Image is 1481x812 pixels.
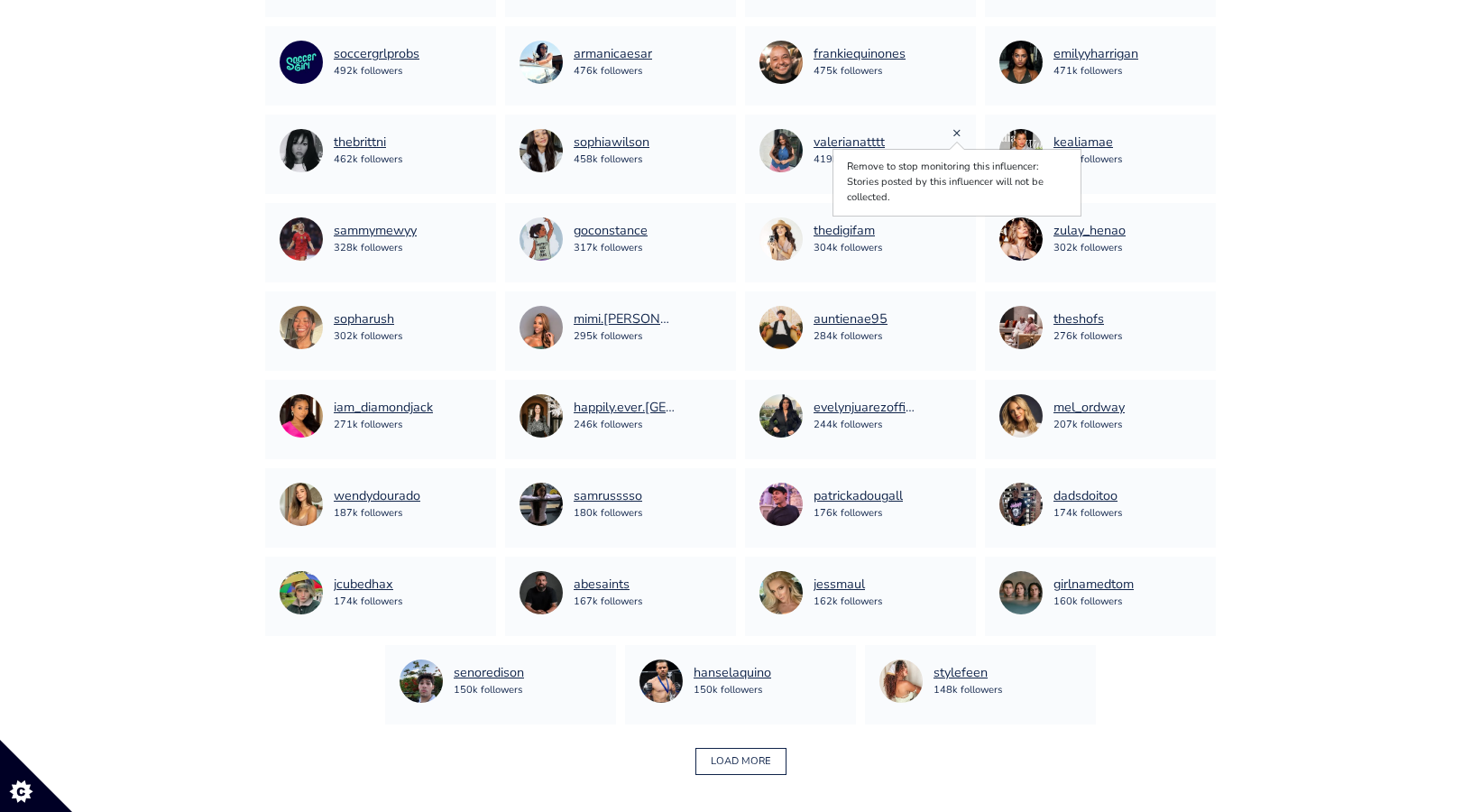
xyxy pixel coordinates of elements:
[1053,506,1122,521] div: 174k followers
[280,483,323,526] img: 1258261800.jpg
[999,41,1043,84] img: 28384750.jpg
[334,595,402,610] div: 174k followers
[1053,309,1122,329] a: theshofs
[934,663,1002,683] a: stylefeen
[1053,64,1138,79] div: 471k followers
[454,663,524,683] a: senoredison
[999,217,1043,261] img: 41539308.jpg
[814,64,906,79] div: 475k followers
[334,64,419,79] div: 492k followers
[400,660,443,703] img: 572012832.jpg
[1053,241,1126,256] div: 302k followers
[334,418,433,433] div: 271k followers
[334,241,417,256] div: 328k followers
[814,418,915,433] div: 244k followers
[814,398,915,418] div: evelynjuarezofficial
[574,241,648,256] div: 317k followers
[574,595,642,610] div: 167k followers
[280,571,323,614] img: 59919674304.jpg
[759,129,803,172] img: 179591045.jpg
[574,506,642,521] div: 180k followers
[814,221,882,241] a: thedigifam
[695,748,786,776] button: LOAD MORE
[574,221,648,241] a: goconstance
[1053,44,1138,64] a: emilyyharrigan
[520,483,563,526] img: 1715372596.jpg
[759,217,803,261] img: 22869707.jpg
[1053,329,1122,345] div: 276k followers
[814,241,882,256] div: 304k followers
[520,306,563,349] img: 184089038.jpg
[574,64,652,79] div: 476k followers
[759,571,803,614] img: 7248080.jpg
[759,306,803,349] img: 18114698.jpg
[334,152,402,168] div: 462k followers
[280,306,323,349] img: 493377926.jpg
[520,217,563,261] img: 45041615.jpg
[759,394,803,438] img: 53347152.jpg
[334,221,417,241] a: sammymewyy
[999,571,1043,614] img: 16562502775.jpg
[574,44,652,64] a: armanicaesar
[1053,575,1134,595] a: girlnamedtom
[694,663,771,683] a: hanselaquino
[520,571,563,614] img: 9305427441.jpg
[1053,595,1134,610] div: 160k followers
[1053,221,1126,241] a: zulay_henao
[334,44,419,64] a: soccergrlprobs
[814,506,903,521] div: 176k followers
[814,575,882,595] a: jessmaul
[520,394,563,438] img: 22380642.jpg
[999,129,1043,172] img: 353991861.jpg
[814,309,888,329] a: auntienae95
[879,660,923,703] img: 1416414.jpg
[694,683,771,698] div: 150k followers
[814,44,906,64] a: frankiequinones
[759,41,803,84] img: 13890917.jpg
[836,152,1078,212] div: Remove to stop monitoring this influencer: Stories posted by this influencer will not be collected.
[1053,152,1122,168] div: 355k followers
[999,483,1043,526] img: 31745671.jpg
[952,123,961,143] a: ×
[814,133,885,152] a: valerianatttt
[334,309,402,329] a: sopharush
[814,329,888,345] div: 284k followers
[280,394,323,438] img: 250767281.jpg
[520,129,563,172] img: 302596176.jpg
[334,486,420,506] div: wendydourado
[759,483,803,526] img: 20446929.jpg
[334,329,402,345] div: 302k followers
[574,575,642,595] a: abesaints
[334,575,402,595] a: jcubedhax
[574,418,675,433] div: 246k followers
[334,133,402,152] a: thebrittni
[280,129,323,172] img: 290470726.jpg
[1053,486,1122,506] a: dadsdoitoo
[934,683,1002,698] div: 148k followers
[574,309,675,329] a: mimi.[PERSON_NAME]
[574,133,649,152] a: sophiawilson
[1053,398,1125,418] a: mel_ordway
[574,486,642,506] a: samrusssso
[574,152,649,168] div: 458k followers
[1053,133,1122,152] a: kealiamae
[814,152,885,168] div: 419k followers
